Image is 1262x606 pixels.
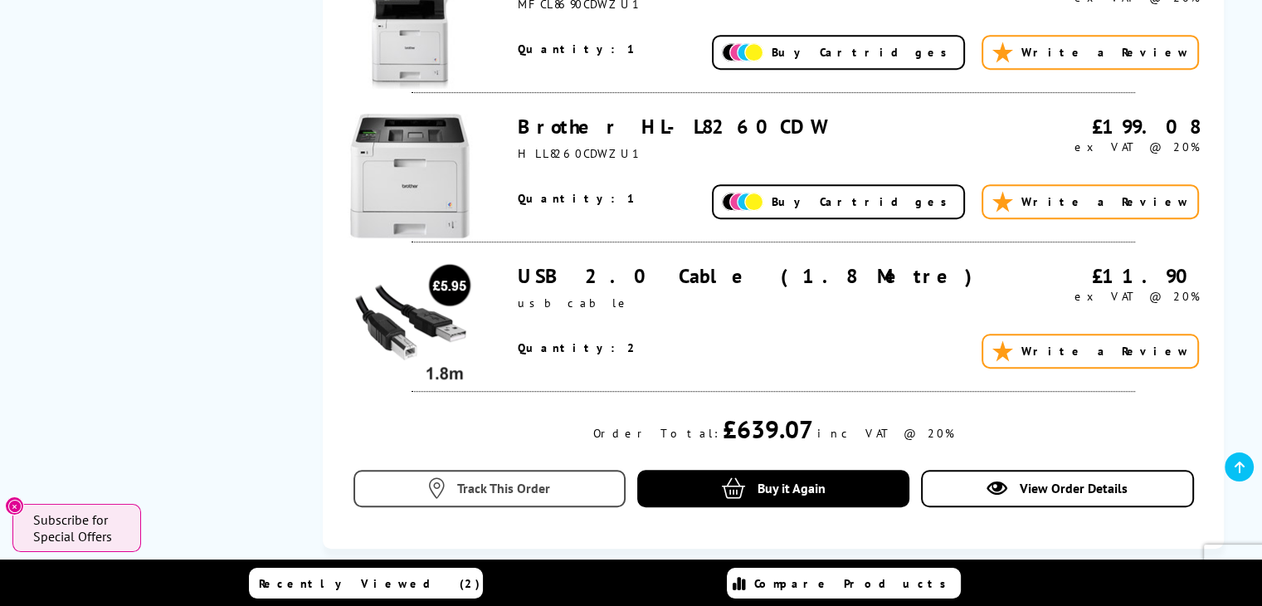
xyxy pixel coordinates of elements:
[722,43,763,62] img: Add Cartridges
[727,568,961,599] a: Compare Products
[995,139,1199,154] div: ex VAT @ 20%
[772,194,955,209] span: Buy Cartridges
[593,426,719,441] div: Order Total:
[518,263,983,289] a: USB 2.0 Cable (1.8 Metre)
[518,146,995,161] div: HLL8260CDWZU1
[249,568,483,599] a: Recently Viewed (2)
[982,184,1199,219] a: Write a Review
[518,42,637,56] span: Quantity: 1
[723,413,813,445] div: £639.07
[982,334,1199,369] a: Write a Review
[712,184,965,219] a: Buy Cartridges
[457,480,550,496] span: Track This Order
[1021,45,1189,60] span: Write a Review
[754,576,955,591] span: Compare Products
[995,289,1199,304] div: ex VAT @ 20%
[982,35,1199,70] a: Write a Review
[518,296,995,310] div: usbcable
[259,576,480,591] span: Recently Viewed (2)
[5,496,24,516] button: Close
[995,114,1199,139] div: £199.08
[772,45,955,60] span: Buy Cartridges
[1020,480,1128,496] span: View Order Details
[995,263,1199,289] div: £11.90
[921,470,1194,507] a: View Order Details
[33,511,124,545] span: Subscribe for Special Offers
[1021,344,1189,359] span: Write a Review
[518,114,825,139] a: Brother HL-L8260CDW
[722,193,763,212] img: Add Cartridges
[518,191,637,206] span: Quantity: 1
[1021,194,1189,209] span: Write a Review
[758,480,826,496] span: Buy it Again
[637,470,910,507] a: Buy it Again
[817,426,954,441] div: inc VAT @ 20%
[353,470,626,507] a: Track This Order
[348,114,472,238] img: Brother HL-L8260CDW
[518,340,638,355] span: Quantity: 2
[348,263,472,388] img: USB 2.0 Cable (1.8 Metre)
[712,35,965,70] a: Buy Cartridges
